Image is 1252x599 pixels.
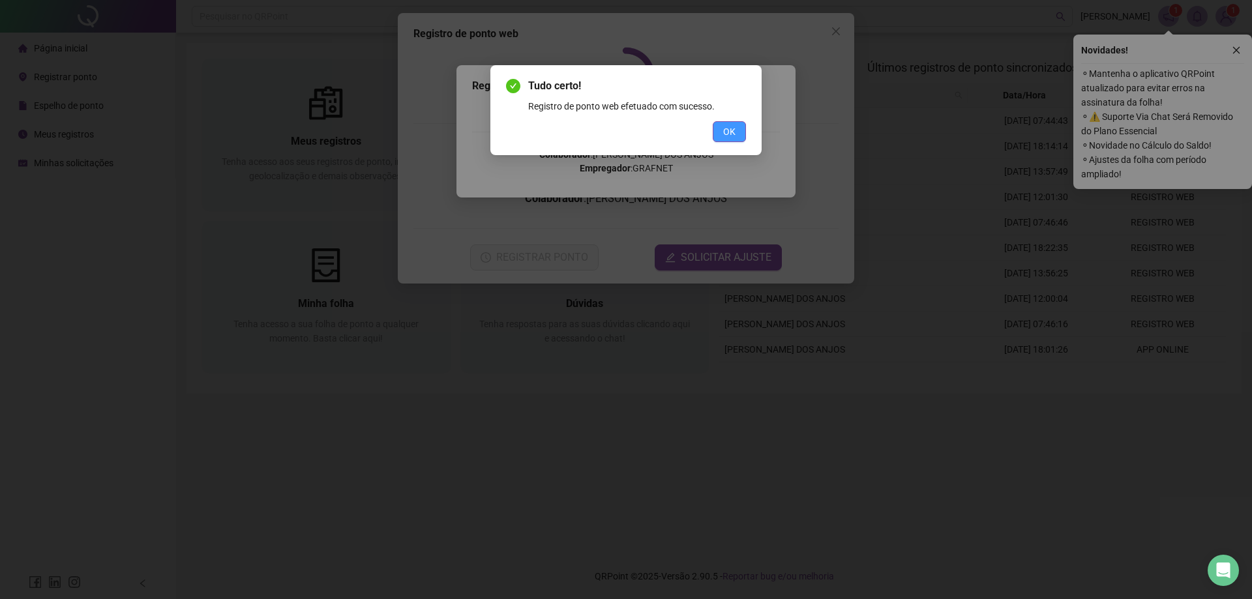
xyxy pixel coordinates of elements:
span: check-circle [506,79,520,93]
div: Open Intercom Messenger [1208,555,1239,586]
div: Registro de ponto web efetuado com sucesso. [528,99,746,113]
span: Tudo certo! [528,78,746,94]
span: OK [723,124,736,139]
button: OK [713,121,746,142]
